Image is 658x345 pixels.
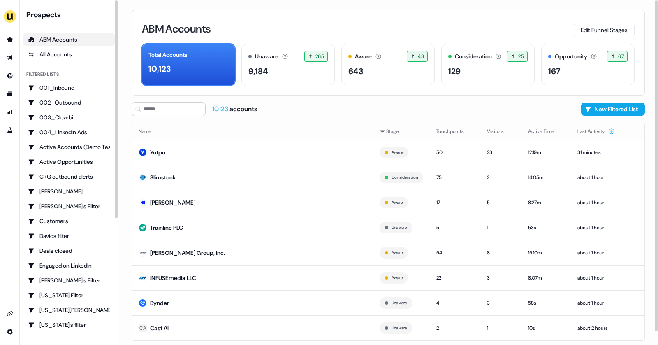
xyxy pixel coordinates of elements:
[28,247,110,255] div: Deals closed
[392,249,403,256] button: Aware
[23,303,115,317] a: Go to Georgia Slack
[392,324,407,332] button: Unaware
[248,65,268,77] div: 9,184
[487,249,515,257] div: 8
[3,33,16,46] a: Go to prospects
[487,274,515,282] div: 3
[528,148,564,156] div: 12:19m
[380,127,423,135] div: Stage
[3,124,16,137] a: Go to experiments
[212,105,257,114] div: accounts
[142,23,211,34] h3: ABM Accounts
[28,158,110,166] div: Active Opportunities
[23,214,115,228] a: Go to Customers
[28,113,110,121] div: 003_Clearbit
[148,63,171,75] div: 10,123
[3,307,16,320] a: Go to integrations
[577,274,615,282] div: about 1 hour
[436,124,474,139] button: Touchpoints
[487,124,514,139] button: Visitors
[23,155,115,168] a: Go to Active Opportunities
[577,224,615,232] div: about 1 hour
[436,274,474,282] div: 22
[528,173,564,182] div: 14:05m
[577,198,615,207] div: about 1 hour
[28,128,110,136] div: 004_LinkedIn Ads
[392,174,418,181] button: Consideration
[132,123,373,140] th: Name
[23,185,115,198] a: Go to Charlotte Stone
[23,289,115,302] a: Go to Georgia Filter
[392,224,407,231] button: Unaware
[487,148,515,156] div: 23
[139,324,146,332] div: CA
[315,52,324,61] span: 265
[436,299,474,307] div: 4
[28,35,110,44] div: ABM Accounts
[392,274,403,282] button: Aware
[23,244,115,257] a: Go to Deals closed
[528,124,564,139] button: Active Time
[577,299,615,307] div: about 1 hour
[487,324,515,332] div: 1
[3,51,16,64] a: Go to outbound experience
[528,299,564,307] div: 58s
[355,52,372,61] div: Aware
[392,149,403,156] button: Aware
[28,84,110,92] div: 001_Inbound
[148,51,188,59] div: Total Accounts
[23,318,115,331] a: Go to Georgia's filter
[436,249,474,257] div: 54
[150,274,196,282] div: INFUSEmedia LLC
[577,173,615,182] div: about 1 hour
[28,291,110,299] div: [US_STATE] Filter
[577,324,615,332] div: about 2 hours
[28,202,110,210] div: [PERSON_NAME]'s Filter
[3,325,16,338] a: Go to integrations
[150,324,169,332] div: Cast AI
[26,71,59,78] div: Filtered lists
[392,299,407,307] button: Unaware
[418,52,424,61] span: 43
[28,232,110,240] div: Davids filter
[28,261,110,270] div: Engaged on LinkedIn
[577,148,615,156] div: 31 minutes
[28,143,110,151] div: Active Accounts (Demo Test)
[28,217,110,225] div: Customers
[23,81,115,94] a: Go to 001_Inbound
[28,321,110,329] div: [US_STATE]'s filter
[150,173,176,182] div: Slimstock
[555,52,587,61] div: Opportunity
[28,187,110,196] div: [PERSON_NAME]
[3,87,16,100] a: Go to templates
[28,276,110,284] div: [PERSON_NAME]'s Filter
[150,299,169,307] div: Bynder
[23,48,115,61] a: All accounts
[23,140,115,154] a: Go to Active Accounts (Demo Test)
[23,33,115,46] a: ABM Accounts
[528,274,564,282] div: 8:07m
[487,299,515,307] div: 3
[518,52,524,61] span: 25
[577,249,615,257] div: about 1 hour
[436,224,474,232] div: 5
[448,65,461,77] div: 129
[26,10,115,20] div: Prospects
[23,229,115,242] a: Go to Davids filter
[28,306,110,314] div: [US_STATE][PERSON_NAME]
[150,198,195,207] div: [PERSON_NAME]
[574,23,635,37] button: Edit Funnel Stages
[528,324,564,332] div: 10s
[3,69,16,82] a: Go to Inbound
[23,170,115,183] a: Go to C+G outbound alerts
[150,224,183,232] div: Trainline PLC
[618,52,624,61] span: 67
[23,126,115,139] a: Go to 004_LinkedIn Ads
[487,224,515,232] div: 1
[528,249,564,257] div: 15:10m
[150,249,225,257] div: [PERSON_NAME] Group, Inc.
[23,111,115,124] a: Go to 003_Clearbit
[436,324,474,332] div: 2
[528,224,564,232] div: 53s
[23,274,115,287] a: Go to Geneviève's Filter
